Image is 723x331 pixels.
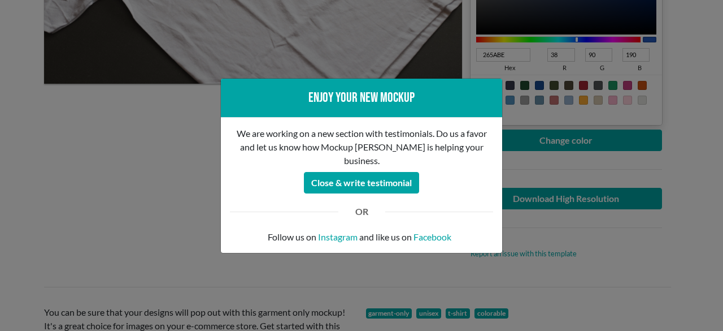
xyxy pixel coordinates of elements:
[304,172,419,194] button: Close & write testimonial
[413,230,451,244] a: Facebook
[230,88,493,108] div: Enjoy your new mockup
[304,174,419,184] a: Close & write testimonial
[230,127,493,167] p: We are working on a new section with testimonials. Do us a favor and let us know how Mockup [PERS...
[347,205,377,218] div: OR
[230,230,493,244] p: Follow us on and like us on
[318,230,358,244] a: Instagram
